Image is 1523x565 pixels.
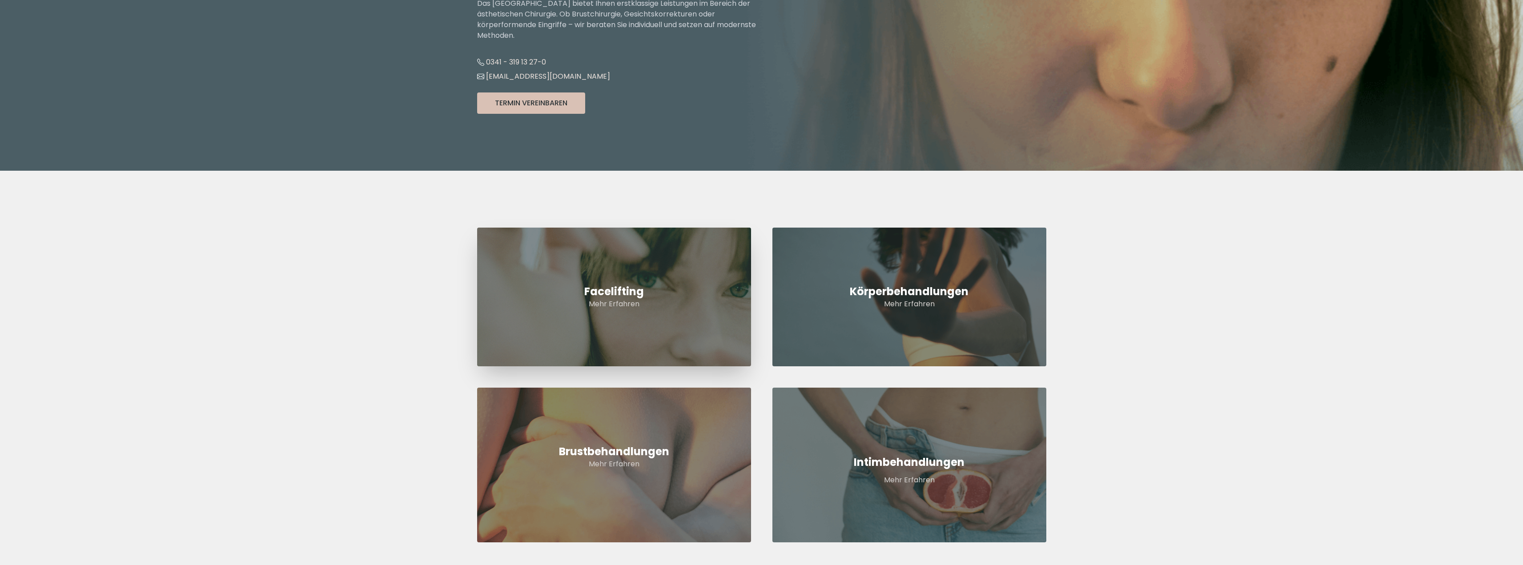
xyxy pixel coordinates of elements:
p: Mehr Erfahren [772,299,1046,309]
a: FaceliftingMehr Erfahren [477,228,751,366]
h2: Facelifting [477,285,751,299]
button: Termin Vereinbaren [477,92,585,114]
a: 0341 - 319 13 27-0 [477,57,546,67]
a: IntimbehandlungenMehr Erfahren [772,388,1046,542]
p: Mehr Erfahren [477,299,751,309]
a: KörperbehandlungenMehr Erfahren [772,228,1046,366]
a: BrustbehandlungenMehr Erfahren [477,388,751,542]
h3: Körperbehandlungen [772,285,1046,299]
p: Mehr Erfahren [477,459,751,469]
a: [EMAIL_ADDRESS][DOMAIN_NAME] [477,71,610,81]
h4: Brustbehandlungen [477,445,751,459]
p: Mehr Erfahren [772,475,1046,485]
h5: Intimbehandlungen [772,455,1046,469]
